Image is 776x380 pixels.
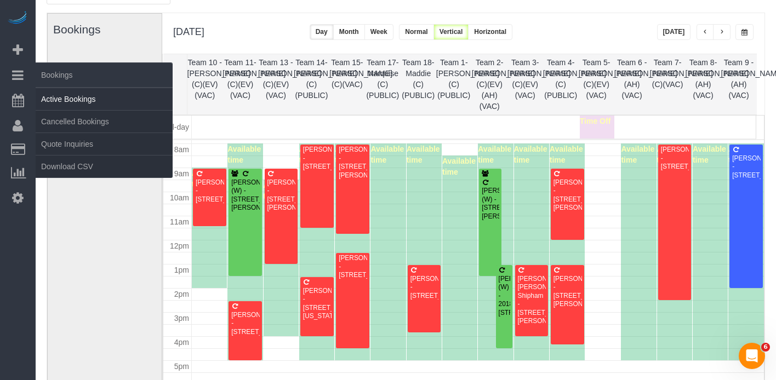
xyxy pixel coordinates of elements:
span: 4pm [174,338,189,347]
span: 2pm [174,290,189,298]
div: [PERSON_NAME] - [STREET_ADDRESS] [303,146,332,171]
span: Available time [657,145,691,164]
th: Team 8- [PERSON_NAME] (AH)(VAC) [686,54,721,114]
button: Week [364,24,393,40]
a: Active Bookings [36,88,173,110]
span: Available time [550,145,583,164]
span: Available time [442,157,476,176]
img: Automaid Logo [7,11,28,26]
span: 5pm [174,362,189,371]
div: [PERSON_NAME] - [STREET_ADDRESS][US_STATE] [303,287,332,321]
div: [PERSON_NAME] - [STREET_ADDRESS] [410,275,439,300]
span: Available time [478,145,511,164]
th: Team 6 - [PERSON_NAME] (AH)(VAC) [614,54,650,114]
span: Available time [335,145,368,164]
button: Day [310,24,334,40]
span: Available time [192,169,225,188]
iframe: Intercom live chat [739,343,765,369]
span: Available time [407,145,440,164]
div: [PERSON_NAME] (W) - 2018 [STREET_ADDRESS] [498,275,510,317]
th: Team 9 - [PERSON_NAME] (AH)(VAC) [721,54,757,114]
th: Team 13 - [PERSON_NAME] (C)(EV)(VAC) [258,54,294,114]
th: Team 18- Maddie (C)(PUBLIC) [401,54,436,114]
span: 9am [174,169,189,178]
th: Team 14- [PERSON_NAME] (C)(PUBLIC) [294,54,329,114]
a: Download CSV [36,156,173,177]
th: Team 1- [PERSON_NAME] (C)(PUBLIC) [436,54,472,114]
div: [PERSON_NAME] - [STREET_ADDRESS] [660,146,689,171]
span: 1pm [174,266,189,274]
span: Available time [728,145,762,164]
div: [PERSON_NAME] - [STREET_ADDRESS] [231,311,260,336]
div: [PERSON_NAME] - [STREET_ADDRESS][PERSON_NAME] [338,146,367,180]
a: Cancelled Bookings [36,111,173,133]
div: [PERSON_NAME](W) - [STREET_ADDRESS][PERSON_NAME] [481,187,499,221]
span: 8am [174,145,189,154]
div: [PERSON_NAME] - [STREET_ADDRESS][PERSON_NAME] [553,179,582,212]
h2: [DATE] [173,24,204,38]
span: 6 [761,343,770,352]
th: Team 7- [PERSON_NAME] (C)(VAC) [650,54,686,114]
span: Available time [370,145,404,164]
span: Bookings [36,62,173,88]
button: Vertical [433,24,469,40]
span: 12pm [170,241,189,250]
ul: Bookings [36,88,173,178]
span: 3pm [174,314,189,323]
span: Time Off [580,117,611,125]
th: Team 15- [PERSON_NAME] (C)(VAC) [329,54,365,114]
th: Team 4- [PERSON_NAME] (C)(PUBLIC) [543,54,579,114]
span: 10am [170,193,189,202]
th: Team 17- Marquise (C)(PUBLIC) [365,54,401,114]
th: Team 11- [PERSON_NAME] (C)(EV)(VAC) [222,54,258,114]
div: [PERSON_NAME] - [STREET_ADDRESS][PERSON_NAME] [267,179,296,212]
span: 11am [170,217,189,226]
span: Available time [514,145,547,164]
button: Month [333,24,365,40]
div: [PERSON_NAME] - [STREET_ADDRESS] [338,254,367,279]
div: [PERSON_NAME] [PERSON_NAME] Shipham - [STREET_ADDRESS][PERSON_NAME] [517,275,546,326]
button: Normal [399,24,433,40]
div: [PERSON_NAME] - [STREET_ADDRESS] [195,179,224,204]
button: Horizontal [468,24,512,40]
button: [DATE] [657,24,691,40]
a: Quote Inquiries [36,133,173,155]
span: Available time [299,145,333,164]
th: Team 2- [PERSON_NAME] (C)(EV)(AH)(VAC) [472,54,507,114]
span: Available time [693,145,726,164]
span: Available time [621,145,654,164]
div: [PERSON_NAME](W) - [STREET_ADDRESS][PERSON_NAME] [231,179,260,212]
h3: Bookings [53,23,164,36]
span: Available time [264,181,297,200]
th: Team 10 - [PERSON_NAME] (C)(EV)(VAC) [187,54,222,114]
th: Team 5- [PERSON_NAME] (C)(EV)(VAC) [579,54,614,114]
div: [PERSON_NAME] - [STREET_ADDRESS][PERSON_NAME] [553,275,582,309]
div: [PERSON_NAME] - [STREET_ADDRESS] [732,154,761,180]
span: Available time [227,145,261,164]
th: Team 3- [PERSON_NAME] (C)(EV)(VAC) [507,54,543,114]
